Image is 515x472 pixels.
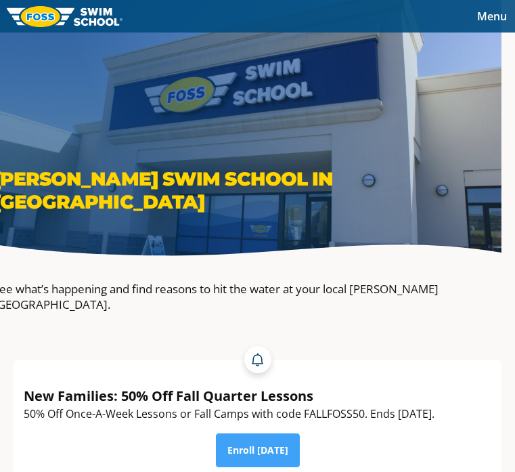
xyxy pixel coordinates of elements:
div: 50% Off Once-A-Week Lessons or Fall Camps with code FALLFOSS50. Ends [DATE]. [24,405,434,423]
img: FOSS Swim School Logo [7,6,122,27]
span: Menu [477,9,507,24]
div: New Families: 50% Off Fall Quarter Lessons [24,387,434,405]
a: Enroll [DATE] [216,433,300,467]
button: Toggle navigation [469,6,515,26]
